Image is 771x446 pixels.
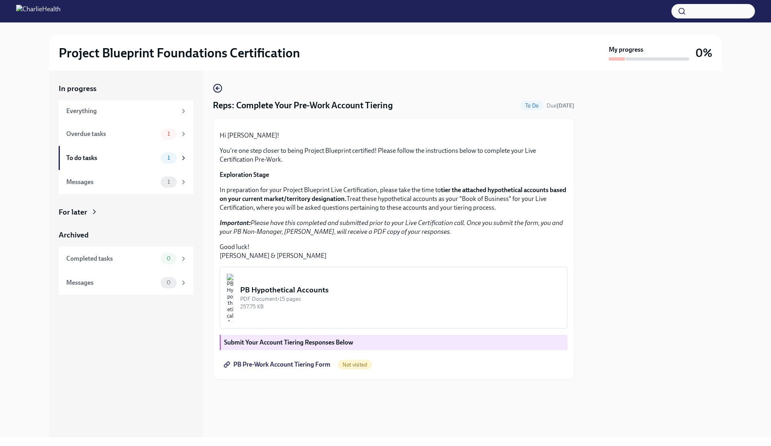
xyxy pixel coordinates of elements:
strong: [DATE] [557,102,574,109]
span: Not visited [338,362,372,368]
div: To do tasks [66,154,157,162]
h3: 0% [696,46,712,60]
em: Please have this completed and submitted prior to your Live Certification call. Once you submit t... [220,219,563,235]
a: Overdue tasks1 [59,122,194,146]
a: Messages0 [59,271,194,295]
span: 1 [163,179,175,185]
span: 1 [163,131,175,137]
span: 0 [162,280,175,286]
div: PDF Document • 15 pages [240,295,561,303]
span: PB Pre-Work Account Tiering Form [225,361,330,369]
button: PB Hypothetical AccountsPDF Document•15 pages257.75 KB [220,267,567,328]
div: Overdue tasks [66,130,157,138]
div: Everything [66,107,177,116]
a: Completed tasks0 [59,247,194,271]
div: PB Hypothetical Accounts [240,285,561,295]
div: Completed tasks [66,254,157,263]
p: In preparation for your Project Blueprint Live Certification, please take the time to Treat these... [220,186,567,212]
h4: Reps: Complete Your Pre-Work Account Tiering [213,99,393,111]
strong: Exploration Stage [220,171,269,178]
p: Good luck! [PERSON_NAME] & [PERSON_NAME] [220,243,567,260]
a: Everything [59,100,194,122]
span: Due [547,102,574,109]
div: For later [59,207,87,217]
a: To do tasks1 [59,146,194,170]
p: Hi [PERSON_NAME]! [220,131,567,140]
span: September 8th, 2025 12:00 [547,102,574,109]
div: Messages [66,178,157,187]
img: CharlieHealth [16,5,61,18]
div: Messages [66,278,157,287]
span: 0 [162,255,175,262]
a: PB Pre-Work Account Tiering Form [220,357,336,373]
h2: Project Blueprint Foundations Certification [59,45,300,61]
strong: Important: [220,219,251,227]
img: PB Hypothetical Accounts [226,274,234,322]
a: For later [59,207,194,217]
div: 257.75 KB [240,303,561,310]
span: 1 [163,155,175,161]
a: In progress [59,83,194,94]
strong: My progress [609,45,643,54]
strong: Submit Your Account Tiering Responses Below [224,339,353,346]
span: To Do [520,103,543,109]
a: Messages1 [59,170,194,194]
p: You're one step closer to being Project Blueprint certified! Please follow the instructions below... [220,146,567,164]
a: Archived [59,230,194,240]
